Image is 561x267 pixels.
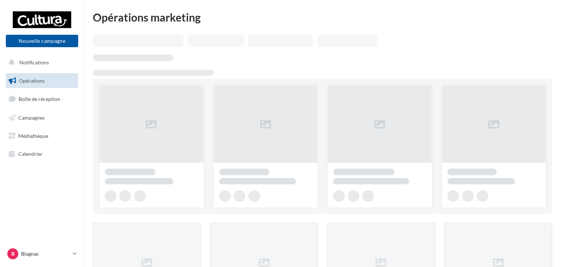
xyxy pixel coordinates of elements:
span: Boîte de réception [19,96,60,102]
span: Opérations [19,78,45,84]
a: Boîte de réception [4,91,80,107]
a: Campagnes [4,110,80,125]
span: Médiathèque [18,132,48,139]
a: Médiathèque [4,128,80,144]
p: Blagnac [21,250,70,257]
a: Calendrier [4,146,80,162]
button: Notifications [4,55,77,70]
div: Opérations marketing [93,12,552,23]
span: B [11,250,15,257]
span: Calendrier [18,151,43,157]
span: Campagnes [18,114,45,121]
span: Notifications [19,59,49,65]
button: Nouvelle campagne [6,35,78,47]
a: B Blagnac [6,247,78,261]
a: Opérations [4,73,80,89]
